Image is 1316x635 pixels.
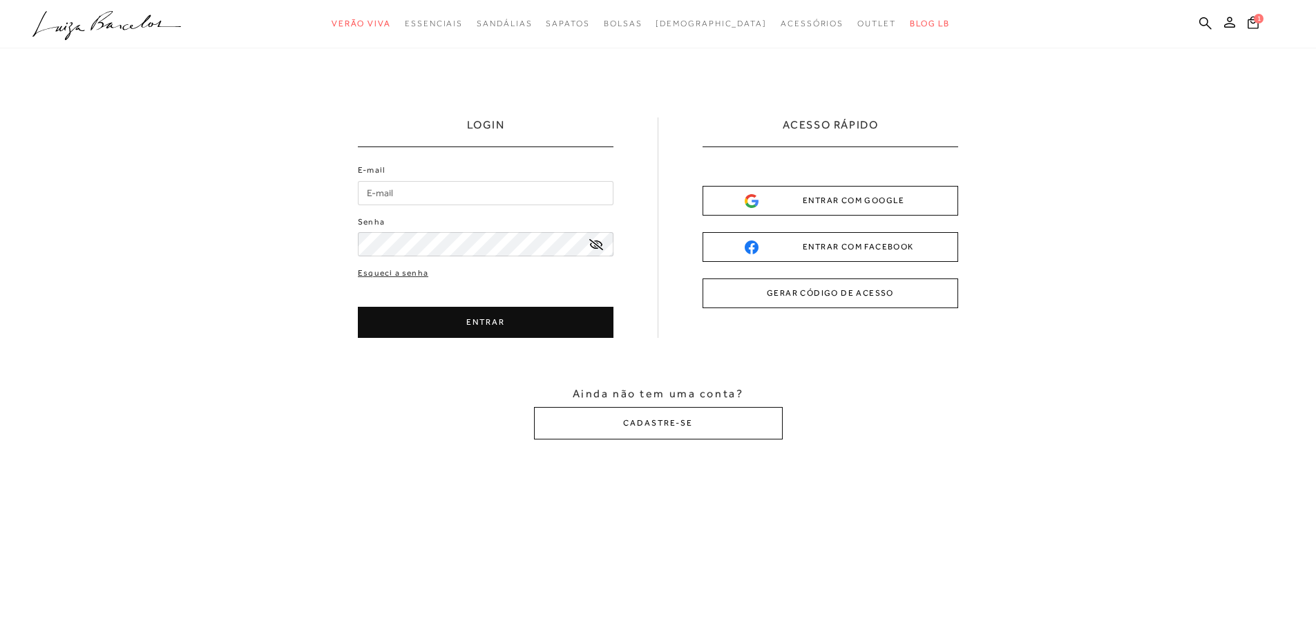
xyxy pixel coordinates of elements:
span: Sandálias [477,19,532,28]
a: Esqueci a senha [358,267,428,280]
a: noSubCategoriesText [546,11,589,37]
a: noSubCategoriesText [781,11,843,37]
span: Ainda não tem uma conta? [573,386,743,401]
input: E-mail [358,181,613,205]
span: Essenciais [405,19,463,28]
span: Sapatos [546,19,589,28]
a: noSubCategoriesText [857,11,896,37]
button: ENTRAR COM FACEBOOK [703,232,958,262]
a: noSubCategoriesText [656,11,767,37]
a: noSubCategoriesText [477,11,532,37]
div: ENTRAR COM GOOGLE [745,193,916,208]
span: [DEMOGRAPHIC_DATA] [656,19,767,28]
button: CADASTRE-SE [534,407,783,439]
h1: LOGIN [467,117,505,146]
a: noSubCategoriesText [405,11,463,37]
span: BLOG LB [910,19,950,28]
button: GERAR CÓDIGO DE ACESSO [703,278,958,308]
a: noSubCategoriesText [332,11,391,37]
span: Outlet [857,19,896,28]
label: Senha [358,216,385,229]
h2: ACESSO RÁPIDO [783,117,879,146]
button: ENTRAR COM GOOGLE [703,186,958,216]
a: exibir senha [589,239,603,249]
button: 1 [1243,15,1263,34]
div: ENTRAR COM FACEBOOK [745,240,916,254]
a: BLOG LB [910,11,950,37]
span: 1 [1254,14,1263,23]
span: Bolsas [604,19,642,28]
span: Acessórios [781,19,843,28]
label: E-mail [358,164,385,177]
span: Verão Viva [332,19,391,28]
button: ENTRAR [358,307,613,338]
a: noSubCategoriesText [604,11,642,37]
